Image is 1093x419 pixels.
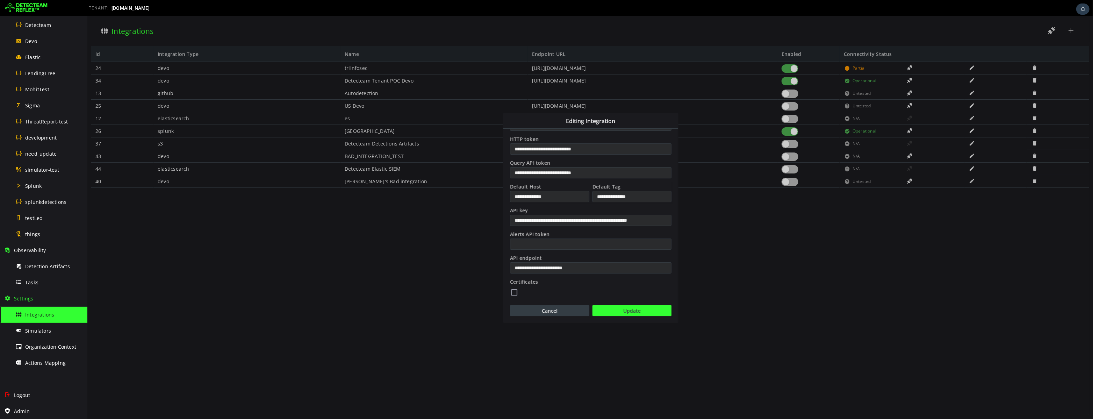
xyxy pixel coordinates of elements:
span: things [25,231,40,237]
span: Actions Mapping [25,360,66,366]
span: development [25,134,57,141]
span: Splunk [25,183,42,189]
div: Task Notifications [1076,3,1090,15]
span: Detection Artifacts [25,263,70,270]
span: Integrations [25,311,54,318]
span: ThreatReport-test [25,118,68,125]
label: HTTP token [422,119,585,126]
button: Update [505,289,584,300]
span: simulator-test [25,166,59,173]
span: [DOMAIN_NAME] [112,5,150,11]
label: API key [422,190,585,198]
span: Devo [25,38,37,44]
span: Simulators [25,327,51,334]
span: Sigma [25,102,40,109]
label: Alerts API token [422,214,585,221]
button: Certificates [423,270,431,282]
label: Default Tag [504,166,585,174]
span: TENANT: [89,6,109,10]
span: Tasks [25,279,38,286]
span: Logout [14,392,30,398]
span: Admin [14,408,30,414]
button: Cancel [423,289,502,300]
label: Certificates [422,261,585,269]
span: Settings [14,295,34,302]
div: Editing Integration [416,97,591,112]
span: LendingTree [25,70,55,77]
span: need_update [25,150,57,157]
label: API endpoint [422,237,585,245]
span: Organization Context [25,343,76,350]
span: Detecteam [25,22,51,28]
span: testLeo [25,215,42,221]
label: Default Host [422,166,503,174]
span: Elastic [25,54,41,61]
img: Detecteam logo [5,2,48,14]
span: MohitTest [25,86,49,93]
label: Query API token [422,142,585,150]
span: Observability [14,247,46,254]
div: Add a new Integration [416,97,591,307]
span: splunkdetections [25,199,66,205]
